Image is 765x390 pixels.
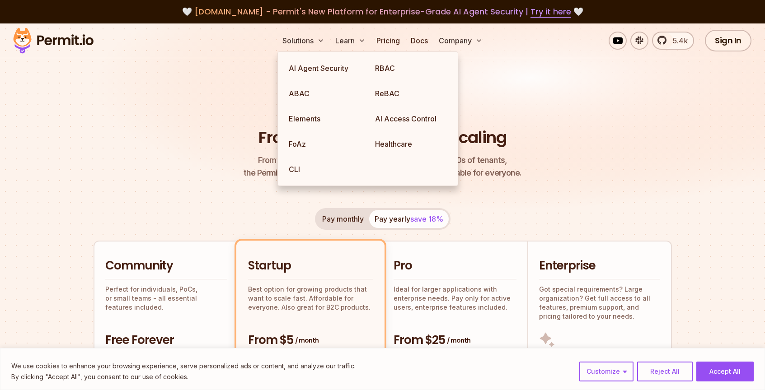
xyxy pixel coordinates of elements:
span: / month [447,336,470,345]
a: AI Agent Security [282,56,368,81]
button: Accept All [696,362,754,381]
button: Company [435,32,486,50]
a: ReBAC [368,81,454,106]
a: Try it here [530,6,571,18]
p: We use cookies to enhance your browsing experience, serve personalized ads or content, and analyz... [11,361,356,371]
a: 5.4k [652,32,694,50]
a: Elements [282,106,368,131]
a: Pricing [373,32,404,50]
a: Healthcare [368,131,454,157]
button: Solutions [279,32,328,50]
h2: Startup [248,258,373,274]
a: CLI [282,157,368,182]
button: Customize [579,362,634,381]
button: Reject All [637,362,693,381]
p: Got special requirements? Large organization? Get full access to all features, premium support, a... [539,285,660,321]
a: ABAC [282,81,368,106]
a: Sign In [705,30,751,51]
span: [DOMAIN_NAME] - Permit's New Platform for Enterprise-Grade AI Agent Security | [194,6,571,17]
button: Learn [332,32,369,50]
button: Pay monthly [317,210,369,228]
h3: Free Forever [105,332,227,348]
a: AI Access Control [368,106,454,131]
span: From a startup with 100 users to an enterprise with 1000s of tenants, [244,154,522,167]
span: 5.4k [667,35,688,46]
span: / month [295,336,319,345]
div: 🤍 🤍 [22,5,743,18]
p: Best option for growing products that want to scale fast. Affordable for everyone. Also great for... [248,285,373,312]
a: FoAz [282,131,368,157]
a: RBAC [368,56,454,81]
p: Perfect for individuals, PoCs, or small teams - all essential features included. [105,285,227,312]
h2: Community [105,258,227,274]
a: Docs [407,32,432,50]
h3: From $5 [248,332,373,348]
h1: From Free to Predictable Scaling [258,126,507,149]
h2: Enterprise [539,258,660,274]
h2: Pro [394,258,516,274]
h3: From $25 [394,332,516,348]
p: the Permit pricing model is simple, transparent, and affordable for everyone. [244,154,522,179]
p: Ideal for larger applications with enterprise needs. Pay only for active users, enterprise featur... [394,285,516,312]
img: Permit logo [9,25,98,56]
p: By clicking "Accept All", you consent to our use of cookies. [11,371,356,382]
